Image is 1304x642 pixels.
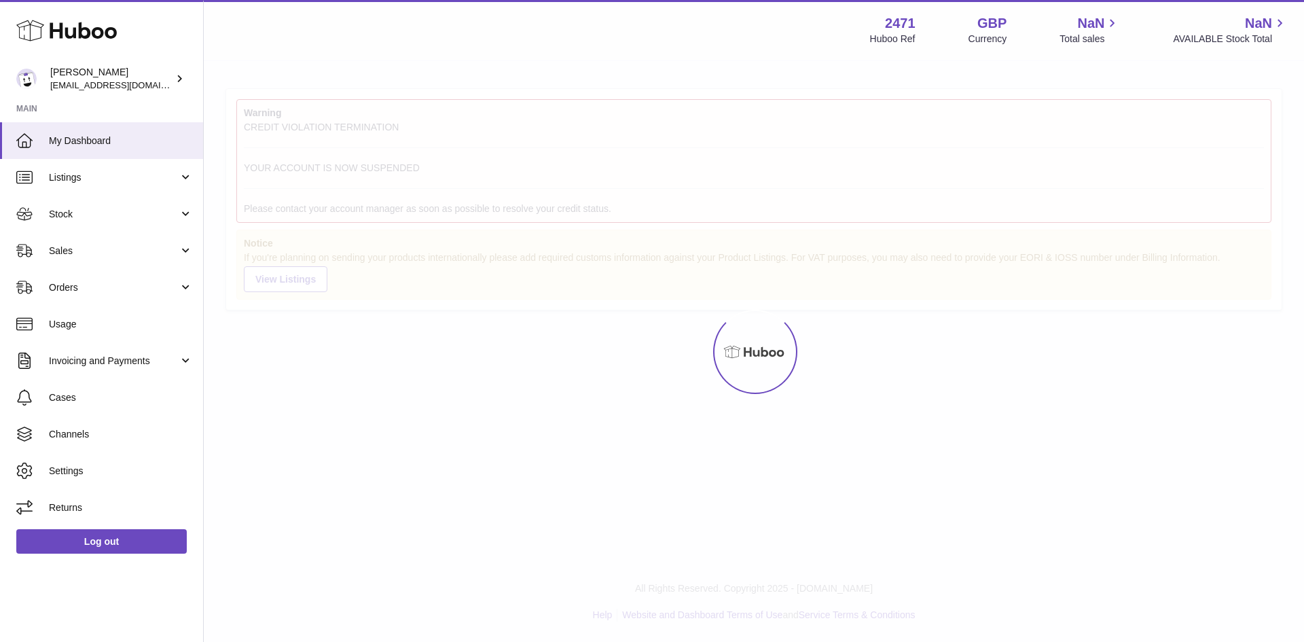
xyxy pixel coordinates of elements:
[49,208,179,221] span: Stock
[870,33,916,46] div: Huboo Ref
[49,171,179,184] span: Listings
[1245,14,1272,33] span: NaN
[1173,14,1288,46] a: NaN AVAILABLE Stock Total
[16,529,187,554] a: Log out
[50,66,173,92] div: [PERSON_NAME]
[49,135,193,147] span: My Dashboard
[885,14,916,33] strong: 2471
[49,428,193,441] span: Channels
[1077,14,1104,33] span: NaN
[49,318,193,331] span: Usage
[49,355,179,368] span: Invoicing and Payments
[49,501,193,514] span: Returns
[977,14,1007,33] strong: GBP
[49,281,179,294] span: Orders
[50,79,200,90] span: [EMAIL_ADDRESS][DOMAIN_NAME]
[1059,14,1120,46] a: NaN Total sales
[968,33,1007,46] div: Currency
[16,69,37,89] img: internalAdmin-2471@internal.huboo.com
[49,245,179,257] span: Sales
[1173,33,1288,46] span: AVAILABLE Stock Total
[1059,33,1120,46] span: Total sales
[49,465,193,478] span: Settings
[49,391,193,404] span: Cases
